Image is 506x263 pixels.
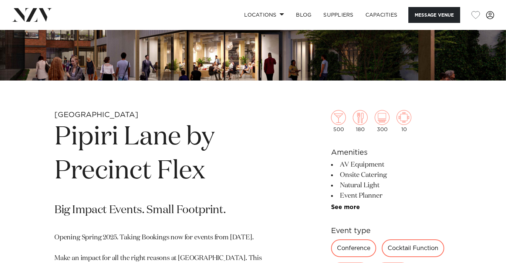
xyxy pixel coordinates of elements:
[353,110,368,132] div: 180
[353,110,368,125] img: dining.png
[54,120,279,188] h1: Pipiri Lane by Precinct Flex
[12,8,52,21] img: nzv-logo.png
[238,7,290,23] a: Locations
[331,191,452,201] li: Event Planner
[331,160,452,170] li: AV Equipment
[397,110,411,125] img: meeting.png
[54,111,138,119] small: [GEOGRAPHIC_DATA]
[331,239,376,257] div: Conference
[375,110,389,132] div: 300
[331,110,346,125] img: cocktail.png
[331,147,452,158] h6: Amenities
[360,7,404,23] a: Capacities
[331,110,346,132] div: 500
[408,7,460,23] button: Message Venue
[331,170,452,180] li: Onsite Catering
[317,7,359,23] a: SUPPLIERS
[331,225,452,236] h6: Event type
[290,7,317,23] a: BLOG
[382,239,444,257] div: Cocktail Function
[54,203,279,218] p: Big Impact Events. Small Footprint.
[375,110,389,125] img: theatre.png
[397,110,411,132] div: 10
[331,180,452,191] li: Natural Light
